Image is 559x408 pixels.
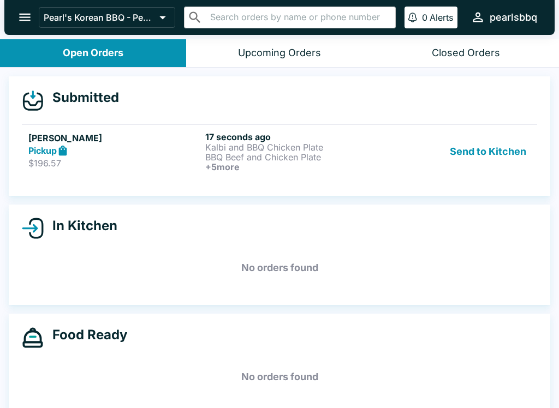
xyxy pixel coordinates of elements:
button: Send to Kitchen [445,131,531,172]
p: 0 [422,12,427,23]
h5: [PERSON_NAME] [28,131,201,145]
h6: + 5 more [205,162,378,172]
p: $196.57 [28,158,201,169]
input: Search orders by name or phone number [207,10,391,25]
button: pearlsbbq [466,5,542,29]
div: Closed Orders [432,47,500,59]
a: [PERSON_NAME]Pickup$196.5717 seconds agoKalbi and BBQ Chicken PlateBBQ Beef and Chicken Plate+5mo... [22,124,537,178]
button: open drawer [11,3,39,31]
h4: Submitted [44,89,119,106]
div: Upcoming Orders [238,47,321,59]
p: Kalbi and BBQ Chicken Plate [205,142,378,152]
h6: 17 seconds ago [205,131,378,142]
h5: No orders found [22,357,537,397]
h4: In Kitchen [44,218,117,234]
strong: Pickup [28,145,57,156]
p: BBQ Beef and Chicken Plate [205,152,378,162]
h4: Food Ready [44,327,127,343]
div: Open Orders [63,47,123,59]
button: Pearl's Korean BBQ - Pearlridge [39,7,175,28]
h5: No orders found [22,248,537,287]
p: Alerts [430,12,453,23]
p: Pearl's Korean BBQ - Pearlridge [44,12,155,23]
div: pearlsbbq [490,11,537,24]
